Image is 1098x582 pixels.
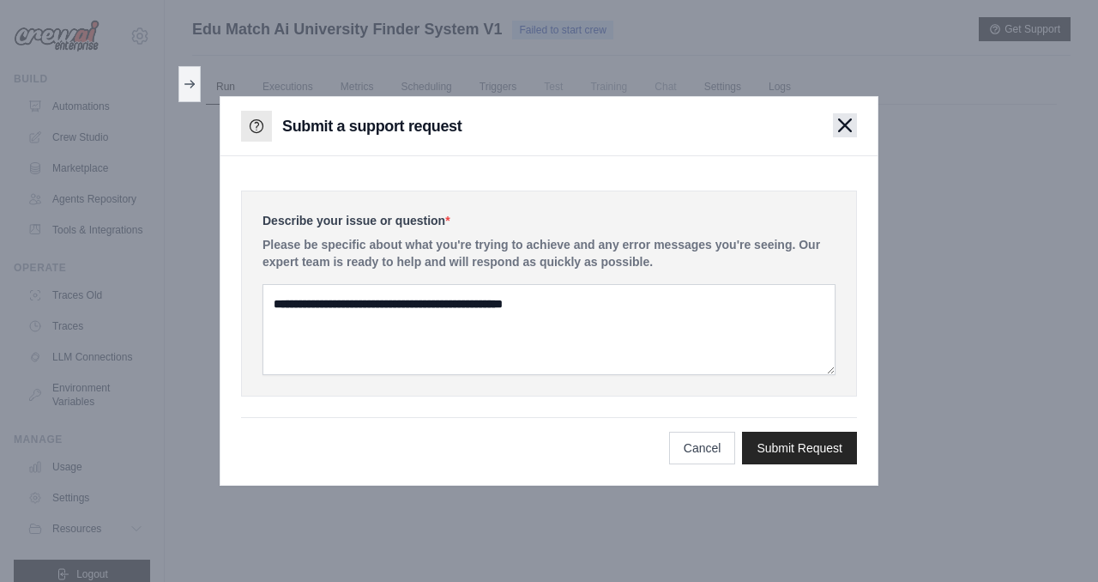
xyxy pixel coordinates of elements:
label: Describe your issue or question [262,212,836,229]
button: Cancel [669,432,736,464]
p: Please be specific about what you're trying to achieve and any error messages you're seeing. Our ... [262,236,836,270]
iframe: Chat Widget [1012,500,1098,582]
button: Submit Request [742,432,857,464]
h3: Submit a support request [282,114,462,138]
